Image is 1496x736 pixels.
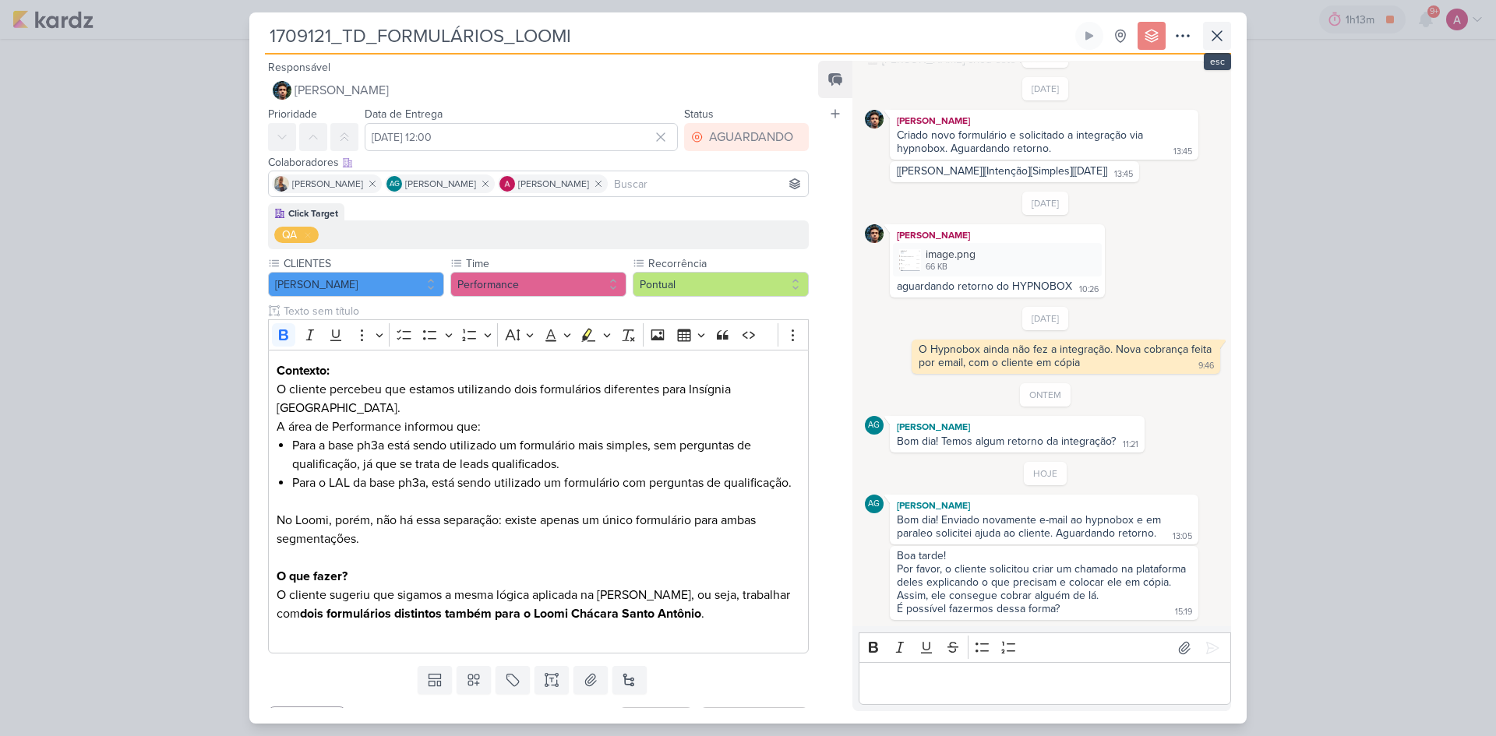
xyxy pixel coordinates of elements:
button: AGUARDANDO [684,123,809,151]
div: Editor toolbar [859,632,1231,663]
div: image.png [893,243,1102,276]
div: [PERSON_NAME] [893,227,1102,243]
strong: dois formulários distintos também para o Loomi Chácara Santo Antônio [300,606,701,622]
img: Iara Santos [273,176,289,192]
div: Criado novo formulário e solicitado a integração via hypnobox. Aguardando retorno. [897,129,1146,155]
div: Editor toolbar [268,319,809,350]
div: [PERSON_NAME] [893,419,1141,435]
label: Status [684,107,714,121]
input: Kard Sem Título [265,22,1072,50]
div: 13:45 [1114,168,1133,181]
label: Time [464,255,626,272]
div: Aline Gimenez Graciano [865,495,884,513]
div: [PERSON_NAME] [893,498,1195,513]
button: Pontual [633,272,809,297]
li: Para o LAL da base ph3a, está sendo utilizado um formulário com perguntas de qualificação. [292,474,800,492]
div: [PERSON_NAME] [893,113,1195,129]
p: AG [868,500,880,509]
label: Responsável [268,61,330,74]
div: Aline Gimenez Graciano [865,416,884,435]
label: Prioridade [268,107,317,121]
div: 9:46 [1198,360,1214,372]
button: [PERSON_NAME] [268,76,809,104]
span: [PERSON_NAME] [405,177,476,191]
div: O Hypnobox ainda não fez a integração. Nova cobrança feita por email, com o cliente em cópia [919,343,1215,369]
div: Click Target [288,206,338,220]
img: Nelito Junior [865,110,884,129]
input: Buscar [611,174,805,193]
label: Recorrência [647,255,809,272]
div: aguardando retorno do HYPNOBOX [897,280,1072,293]
div: Boa tarde! [897,549,1191,562]
button: [PERSON_NAME] [268,272,444,297]
span: [PERSON_NAME] [518,177,589,191]
p: O cliente sugeriu que sigamos a mesma lógica aplicada na [PERSON_NAME], ou seja, trabalhar com . [277,567,800,642]
div: esc [1204,53,1231,70]
p: AG [390,181,400,188]
label: CLIENTES [282,255,444,272]
li: Para a base ph3a está sendo utilizado um formulário mais simples, sem perguntas de qualificação, ... [292,436,800,474]
div: 15:19 [1175,606,1192,618]
img: Alessandra Gomes [499,176,515,192]
div: 13:45 [1173,146,1192,158]
div: Bom dia! Enviado novamente e-mail ao hypnobox e em paraleo solicitei ajuda ao cliente. Aguardando... [897,513,1164,540]
p: A área de Performance informou que: [277,417,800,436]
span: [PERSON_NAME] [292,177,363,191]
div: Aline Gimenez Graciano [386,176,402,192]
div: Bom dia! Temos algum retorno da integração? [897,435,1116,448]
div: [[PERSON_NAME]][Intenção][Simples][[DATE]] [897,164,1107,178]
div: Por favor, o cliente solicitou criar um chamado na plataforma deles explicando o que precisam e c... [897,562,1191,602]
img: bryBfEkzVJyxb0w2EbopoygxCszDyZwHbFVEuH1S.png [899,249,921,271]
div: image.png [926,246,976,262]
img: Nelito Junior [865,224,884,243]
p: No Loomi, porém, não há essa separação: existe apenas um único formulário para ambas segmentações. [277,492,800,548]
p: O cliente percebeu que estamos utilizando dois formulários diferentes para Insígnia [GEOGRAPHIC_D... [277,361,800,417]
div: Colaboradores [268,154,809,171]
div: 66 KB [926,261,976,273]
button: Performance [450,272,626,297]
div: QA [282,227,297,243]
img: Nelito Junior [273,81,291,100]
div: 11:21 [1123,438,1138,451]
strong: O que fazer? [277,569,348,584]
p: AG [868,421,880,430]
div: Editor editing area: main [859,662,1231,705]
div: AGUARDANDO [709,128,793,146]
span: [PERSON_NAME] [295,81,389,100]
div: Editor editing area: main [268,350,809,654]
div: 13:05 [1173,530,1192,543]
strong: Contexto: [277,363,330,379]
div: Ligar relógio [1083,30,1096,42]
input: Select a date [365,123,678,151]
div: 10:26 [1079,283,1099,296]
input: Texto sem título [280,303,809,319]
label: Data de Entrega [365,107,443,121]
div: É possível fazermos dessa forma? [897,602,1060,615]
